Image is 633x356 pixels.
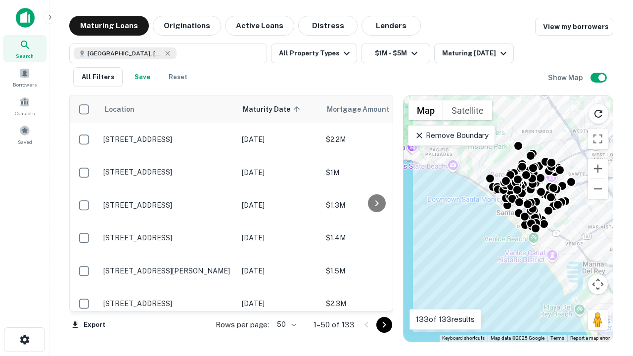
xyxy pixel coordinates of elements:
p: [STREET_ADDRESS] [103,201,232,210]
a: Terms (opens in new tab) [550,335,564,341]
p: Rows per page: [216,319,269,331]
span: Contacts [15,109,35,117]
p: $1.5M [326,266,425,276]
th: Maturity Date [237,95,321,123]
button: Reset [162,67,194,87]
button: $1M - $5M [361,44,430,63]
span: Search [16,52,34,60]
span: [GEOGRAPHIC_DATA], [GEOGRAPHIC_DATA], [GEOGRAPHIC_DATA] [88,49,162,58]
p: [DATE] [242,232,316,243]
button: Show street map [408,100,443,120]
p: Remove Boundary [414,130,488,141]
p: [STREET_ADDRESS] [103,135,232,144]
p: [DATE] [242,200,316,211]
a: View my borrowers [535,18,613,36]
p: $2.3M [326,298,425,309]
img: capitalize-icon.png [16,8,35,28]
button: Save your search to get updates of matches that match your search criteria. [127,67,158,87]
p: [DATE] [242,134,316,145]
h6: Show Map [548,72,585,83]
button: Go to next page [376,317,392,333]
p: [STREET_ADDRESS] [103,168,232,177]
a: Saved [3,121,46,148]
button: Keyboard shortcuts [442,335,485,342]
button: All Property Types [271,44,357,63]
button: Lenders [362,16,421,36]
div: 50 [273,317,298,332]
a: Search [3,35,46,62]
p: [STREET_ADDRESS][PERSON_NAME] [103,267,232,275]
button: Maturing [DATE] [434,44,514,63]
button: Zoom out [588,179,608,199]
img: Google [406,329,439,342]
button: All Filters [73,67,123,87]
button: Zoom in [588,159,608,178]
a: Open this area in Google Maps (opens a new window) [406,329,439,342]
p: 133 of 133 results [416,313,475,325]
button: Active Loans [225,16,294,36]
span: Location [104,103,135,115]
p: $1.4M [326,232,425,243]
p: [DATE] [242,266,316,276]
p: [STREET_ADDRESS] [103,233,232,242]
div: 0 0 [404,95,613,342]
span: Map data ©2025 Google [491,335,544,341]
button: Show satellite imagery [443,100,492,120]
a: Contacts [3,92,46,119]
p: $1M [326,167,425,178]
button: Originations [153,16,221,36]
span: Maturity Date [243,103,303,115]
p: 1–50 of 133 [314,319,355,331]
p: [STREET_ADDRESS] [103,299,232,308]
button: Map camera controls [588,274,608,294]
div: Maturing [DATE] [442,47,509,59]
button: Maturing Loans [69,16,149,36]
a: Borrowers [3,64,46,90]
span: Saved [18,138,32,146]
span: Mortgage Amount [327,103,402,115]
button: Reload search area [588,103,609,124]
iframe: Chat Widget [584,277,633,324]
button: Toggle fullscreen view [588,129,608,149]
button: Export [69,317,108,332]
p: $2.2M [326,134,425,145]
p: $1.3M [326,200,425,211]
button: [GEOGRAPHIC_DATA], [GEOGRAPHIC_DATA], [GEOGRAPHIC_DATA] [69,44,267,63]
a: Report a map error [570,335,610,341]
button: Distress [298,16,358,36]
p: [DATE] [242,167,316,178]
span: Borrowers [13,81,37,89]
th: Mortgage Amount [321,95,430,123]
p: [DATE] [242,298,316,309]
th: Location [98,95,237,123]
